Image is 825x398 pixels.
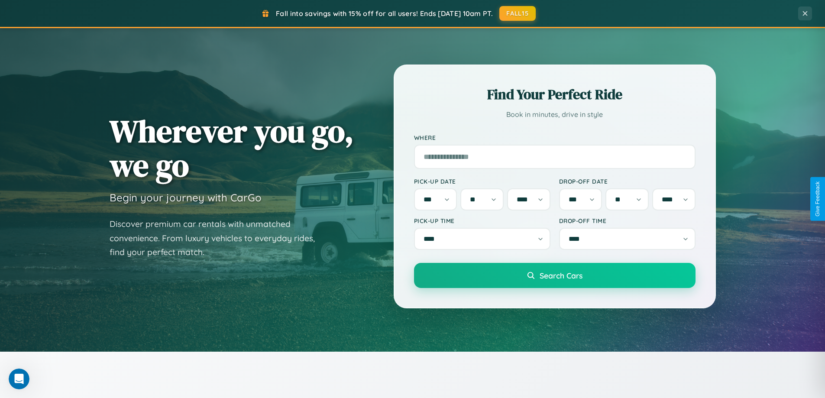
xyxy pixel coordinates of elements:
[110,114,354,182] h1: Wherever you go, we go
[414,134,696,141] label: Where
[414,217,550,224] label: Pick-up Time
[414,85,696,104] h2: Find Your Perfect Ride
[276,9,493,18] span: Fall into savings with 15% off for all users! Ends [DATE] 10am PT.
[110,217,326,259] p: Discover premium car rentals with unmatched convenience. From luxury vehicles to everyday rides, ...
[499,6,536,21] button: FALL15
[414,263,696,288] button: Search Cars
[414,178,550,185] label: Pick-up Date
[559,178,696,185] label: Drop-off Date
[414,108,696,121] p: Book in minutes, drive in style
[110,191,262,204] h3: Begin your journey with CarGo
[9,369,29,389] iframe: Intercom live chat
[540,271,582,280] span: Search Cars
[815,181,821,217] div: Give Feedback
[559,217,696,224] label: Drop-off Time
